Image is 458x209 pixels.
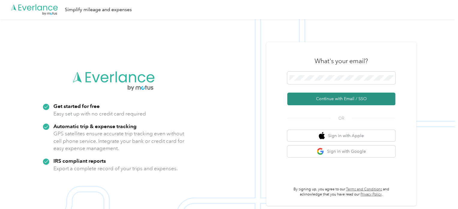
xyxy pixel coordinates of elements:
h3: What's your email? [315,57,368,65]
strong: Automatic trip & expense tracking [53,123,137,129]
button: Continue with Email / SSO [287,93,395,105]
p: By signing up, you agree to our and acknowledge that you have read our . [287,187,395,197]
a: Privacy Policy [360,192,382,197]
strong: Get started for free [53,103,100,109]
button: google logoSign in with Google [287,146,395,157]
a: Terms and Conditions [346,187,382,192]
img: google logo [317,148,324,155]
span: OR [331,115,352,121]
p: GPS satellites ensure accurate trip tracking even without cell phone service. Integrate your bank... [53,130,185,152]
strong: IRS compliant reports [53,158,106,164]
div: Simplify mileage and expenses [65,6,132,14]
p: Easy set up with no credit card required [53,110,146,118]
p: Export a complete record of your trips and expenses. [53,165,178,172]
button: apple logoSign in with Apple [287,130,395,142]
img: apple logo [319,132,325,140]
